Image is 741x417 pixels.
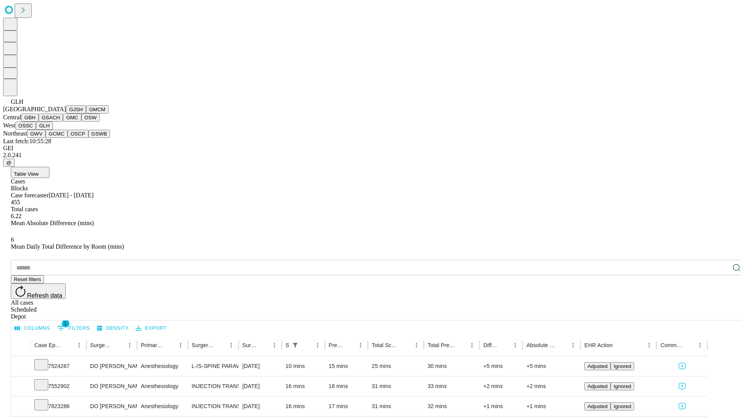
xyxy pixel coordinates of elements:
button: Menu [411,340,422,351]
button: Menu [510,340,521,351]
button: Menu [269,340,280,351]
button: GWV [27,130,46,138]
button: GLH [36,122,52,130]
span: Refresh data [27,292,63,299]
div: [DATE] [242,376,278,396]
div: EHR Action [584,342,612,348]
button: Sort [344,340,355,351]
div: L-/S-SPINE PARAVERTEBRAL FACET INJ, 1 LEVEL [192,356,235,376]
span: Case forecaster [11,192,49,198]
button: Menu [644,340,655,351]
div: 30 mins [428,356,476,376]
button: Ignored [611,362,634,370]
div: 7524267 [34,356,83,376]
div: 15 mins [329,356,364,376]
button: GMCM [86,105,108,114]
div: +5 mins [526,356,577,376]
div: +1 mins [483,397,519,416]
span: 455 [11,199,20,205]
div: GEI [3,145,738,152]
div: Anesthesiology [141,397,184,416]
div: [DATE] [242,397,278,416]
button: Expand [15,400,27,414]
div: 7823286 [34,397,83,416]
span: Mean Daily Total Difference by Room (mins) [11,243,124,250]
div: 32 mins [428,397,476,416]
button: Sort [613,340,624,351]
span: West [3,122,15,129]
button: OSCP [68,130,88,138]
button: Menu [175,340,186,351]
button: Menu [312,340,323,351]
div: 16 mins [286,376,321,396]
button: Sort [456,340,467,351]
button: Table View [11,167,49,178]
div: 2.0.241 [3,152,738,159]
button: Sort [684,340,695,351]
div: Surgeon Name [90,342,113,348]
div: +2 mins [526,376,577,396]
div: +1 mins [526,397,577,416]
button: Menu [355,340,366,351]
span: Total cases [11,206,38,212]
div: Comments [660,342,683,348]
button: Adjusted [584,382,611,390]
button: Density [95,322,131,334]
div: DO [PERSON_NAME] [PERSON_NAME] [90,397,133,416]
button: Adjusted [584,402,611,410]
button: GCMC [46,130,68,138]
span: [GEOGRAPHIC_DATA] [3,106,66,112]
span: Reset filters [14,276,41,282]
button: GBH [21,114,39,122]
span: Adjusted [587,383,607,389]
span: Table View [14,171,39,177]
div: Scheduled In Room Duration [286,342,289,348]
span: 6.22 [11,213,22,219]
button: Ignored [611,402,634,410]
div: 16 mins [286,397,321,416]
div: 33 mins [428,376,476,396]
button: Sort [301,340,312,351]
span: Ignored [614,403,631,409]
button: Select columns [13,322,52,334]
span: [DATE] - [DATE] [49,192,93,198]
div: [DATE] [242,356,278,376]
button: Menu [695,340,705,351]
div: Absolute Difference [526,342,556,348]
button: Sort [400,340,411,351]
button: Expand [15,380,27,393]
div: +2 mins [483,376,519,396]
button: Expand [15,360,27,373]
button: Adjusted [584,362,611,370]
span: @ [6,160,12,166]
div: INJECTION TRANSFORAMINAL EPIDURAL [MEDICAL_DATA] OR SACRAL [192,397,235,416]
div: 31 mins [372,397,420,416]
button: Sort [63,340,74,351]
div: 18 mins [329,376,364,396]
div: Anesthesiology [141,376,184,396]
div: 31 mins [372,376,420,396]
button: Ignored [611,382,634,390]
span: Central [3,114,21,120]
div: 17 mins [329,397,364,416]
button: Menu [74,340,85,351]
button: Export [134,322,168,334]
span: 1 [62,320,69,327]
button: Sort [258,340,269,351]
button: GJSH [66,105,86,114]
div: Predicted In Room Duration [329,342,344,348]
div: Case Epic Id [34,342,62,348]
div: DO [PERSON_NAME] [PERSON_NAME] [90,376,133,396]
span: GLH [11,98,24,105]
div: Total Predicted Duration [428,342,455,348]
div: Surgery Date [242,342,257,348]
span: Adjusted [587,403,607,409]
button: Menu [124,340,135,351]
button: @ [3,159,15,167]
button: GSWB [88,130,110,138]
button: Sort [499,340,510,351]
div: 25 mins [372,356,420,376]
button: OSSC [15,122,36,130]
button: Refresh data [11,283,66,299]
button: Menu [226,340,237,351]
